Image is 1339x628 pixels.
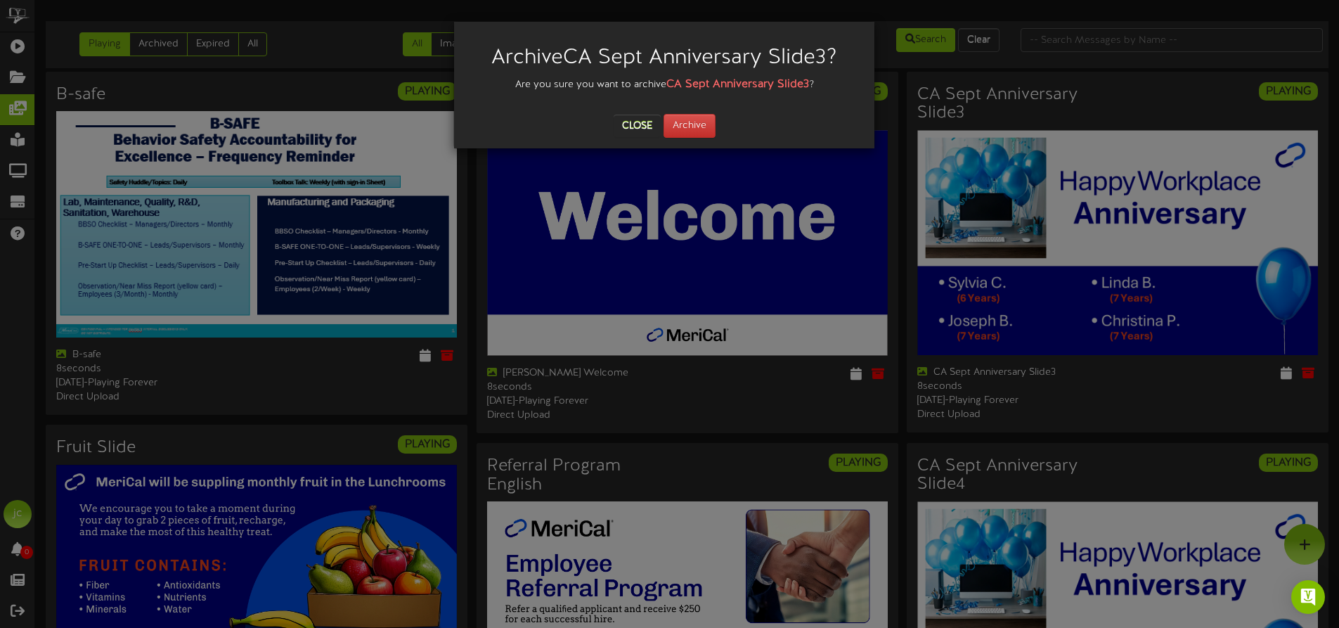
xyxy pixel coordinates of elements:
[475,46,853,70] h2: Archive CA Sept Anniversary Slide3 ?
[666,78,809,91] strong: CA Sept Anniversary Slide3
[614,115,661,137] button: Close
[1291,580,1325,614] div: Open Intercom Messenger
[465,77,864,93] div: Are you sure you want to archive ?
[664,114,716,138] button: Archive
